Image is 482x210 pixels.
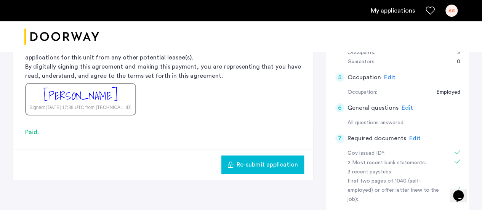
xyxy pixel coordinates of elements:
[347,149,444,158] div: Gov issued ID*:
[347,48,375,58] div: Occupants:
[24,22,99,51] a: Cazamio logo
[221,155,304,174] button: button
[237,160,298,169] span: Re-submit application
[429,88,460,97] div: Employed
[43,88,118,104] div: [PERSON_NAME]
[347,88,377,97] div: Occupation:
[30,104,131,111] div: Signed: [DATE] 17:38 UTC from [TECHNICAL_ID]
[25,44,301,62] p: Upon receipt of this payment, Doorway commits to not accept or consider any additional applicatio...
[426,6,435,15] a: Favorites
[445,5,458,17] div: AS
[449,58,460,67] div: 0
[347,103,399,112] h5: General questions
[371,6,415,15] a: My application
[347,134,406,143] h5: Required documents
[347,58,376,67] div: Guarantors:
[25,62,301,80] p: By digitally signing this agreement and making this payment, you are representing that you have r...
[409,135,421,141] span: Edit
[24,22,99,51] img: logo
[25,128,301,137] div: Paid.
[335,103,344,112] div: 6
[450,48,460,58] div: 2
[335,134,344,143] div: 7
[347,177,444,204] div: First two pages of 1040 (self-employed) or offer letter (new to the job):
[402,105,413,111] span: Edit
[347,168,444,177] div: 3 recent paystubs:
[384,74,396,80] span: Edit
[347,159,444,168] div: 2 Most recent bank statements:
[335,73,344,82] div: 5
[347,119,460,128] div: All questions answered
[347,73,381,82] h5: Occupation
[450,180,474,202] iframe: chat widget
